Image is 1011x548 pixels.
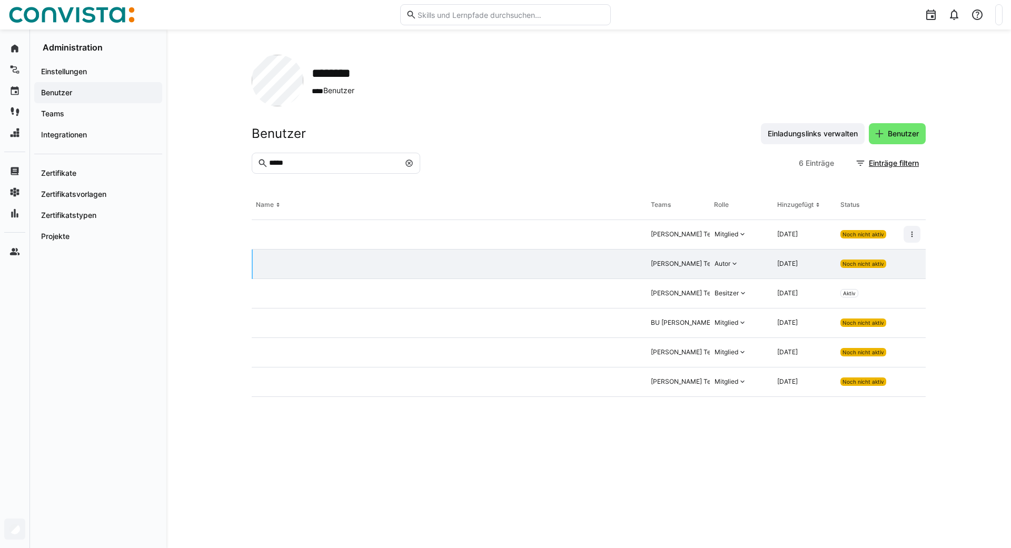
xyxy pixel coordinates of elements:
div: [PERSON_NAME] Team, [PERSON_NAME] Team [651,377,792,386]
div: Status [840,201,859,209]
div: Hinzugefügt [777,201,814,209]
input: Skills und Lernpfade durchsuchen… [417,10,605,19]
div: Mitglied [715,377,738,386]
span: Noch nicht aktiv [843,320,884,326]
span: Noch nicht aktiv [843,231,884,237]
div: Mitglied [715,348,738,356]
button: Einträge filtern [850,153,926,174]
span: [DATE] [777,230,798,238]
div: Mitglied [715,318,738,327]
div: Autor [715,260,730,268]
div: [PERSON_NAME] Team [651,230,720,238]
span: Einträge filtern [867,158,920,168]
span: [DATE] [777,377,798,385]
div: Rolle [714,201,729,209]
div: BU [PERSON_NAME], [PERSON_NAME] Team [651,318,785,327]
span: [DATE] [777,348,798,356]
span: [DATE] [777,260,798,267]
div: [PERSON_NAME] Team, BU [PERSON_NAME], A TEST Academy [651,289,839,297]
span: [DATE] [777,289,798,297]
span: [DATE] [777,318,798,326]
span: Aktiv [843,290,856,296]
div: Mitglied [715,230,738,238]
span: 6 [799,158,804,168]
div: Name [256,201,274,209]
div: Besitzer [715,289,739,297]
span: Noch nicht aktiv [843,349,884,355]
h2: Benutzer [252,126,306,142]
div: [PERSON_NAME] Team [651,260,720,268]
span: Noch nicht aktiv [843,378,884,385]
span: Einträge [806,158,834,168]
span: Einladungslinks verwalten [766,128,859,139]
span: Benutzer [312,85,354,96]
span: Noch nicht aktiv [843,261,884,267]
button: Benutzer [869,123,926,144]
div: Teams [651,201,671,209]
button: Einladungslinks verwalten [761,123,865,144]
div: [PERSON_NAME] Team [651,348,720,356]
span: Benutzer [886,128,920,139]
